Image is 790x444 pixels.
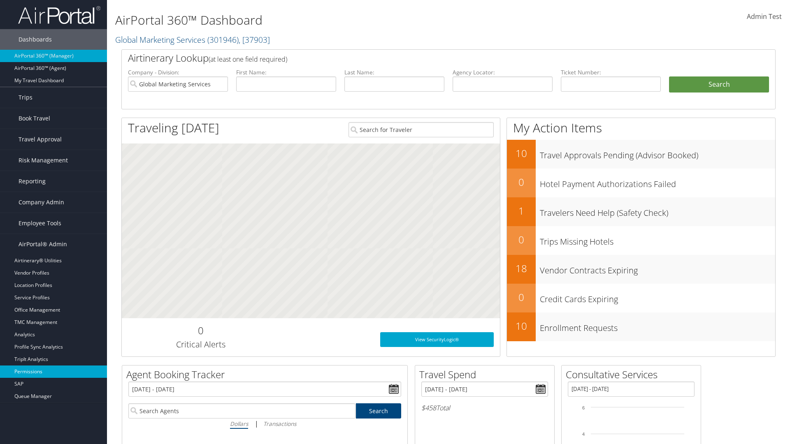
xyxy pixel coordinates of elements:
span: Employee Tools [19,213,61,234]
span: Dashboards [19,29,52,50]
h2: 18 [507,261,536,275]
h2: Consultative Services [566,368,701,382]
a: 10Travel Approvals Pending (Advisor Booked) [507,140,775,169]
h2: 1 [507,204,536,218]
h2: Agent Booking Tracker [126,368,407,382]
span: Book Travel [19,108,50,129]
button: Search [669,76,769,93]
a: Global Marketing Services [115,34,270,45]
h3: Vendor Contracts Expiring [540,261,775,276]
a: 0Hotel Payment Authorizations Failed [507,169,775,197]
input: Search for Traveler [349,122,494,137]
h3: Travelers Need Help (Safety Check) [540,203,775,219]
h2: 10 [507,319,536,333]
a: 10Enrollment Requests [507,312,775,341]
span: Trips [19,87,33,108]
span: Reporting [19,171,46,192]
tspan: 6 [582,405,585,410]
h2: 10 [507,146,536,160]
label: Company - Division: [128,68,228,76]
h2: Airtinerary Lookup [128,51,715,65]
div: | [128,419,401,429]
label: Agency Locator: [453,68,553,76]
label: First Name: [236,68,336,76]
label: Ticket Number: [561,68,661,76]
h3: Credit Cards Expiring [540,289,775,305]
h3: Enrollment Requests [540,318,775,334]
h1: Traveling [DATE] [128,119,219,136]
h2: 0 [128,324,273,338]
span: ( 301946 ) [207,34,239,45]
h3: Trips Missing Hotels [540,232,775,247]
h1: AirPortal 360™ Dashboard [115,12,560,29]
span: , [ 37903 ] [239,34,270,45]
span: Travel Approval [19,129,62,150]
span: AirPortal® Admin [19,234,67,254]
a: Search [356,403,402,419]
i: Dollars [230,420,248,428]
label: Last Name: [344,68,444,76]
span: (at least one field required) [209,55,287,64]
img: airportal-logo.png [18,5,100,25]
tspan: 4 [582,432,585,437]
span: Company Admin [19,192,64,213]
a: 0Credit Cards Expiring [507,284,775,312]
input: Search Agents [128,403,355,419]
h3: Hotel Payment Authorizations Failed [540,174,775,190]
span: Risk Management [19,150,68,171]
span: $458 [421,403,436,412]
h6: Total [421,403,548,412]
h1: My Action Items [507,119,775,136]
a: 18Vendor Contracts Expiring [507,255,775,284]
a: 1Travelers Need Help (Safety Check) [507,197,775,226]
a: Admin Test [747,4,782,30]
h2: 0 [507,233,536,247]
span: Admin Test [747,12,782,21]
a: 0Trips Missing Hotels [507,226,775,255]
i: Transactions [263,420,296,428]
h2: Travel Spend [419,368,554,382]
h3: Travel Approvals Pending (Advisor Booked) [540,146,775,161]
h2: 0 [507,175,536,189]
h3: Critical Alerts [128,339,273,350]
a: View SecurityLogic® [380,332,494,347]
h2: 0 [507,290,536,304]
